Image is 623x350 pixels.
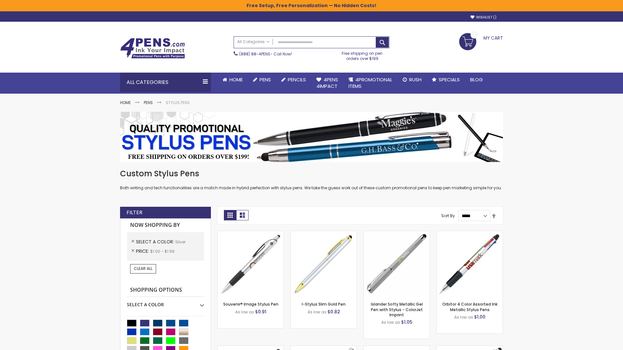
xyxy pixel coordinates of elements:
[291,231,357,297] img: I-Stylus-Slim-Gold-Silver
[470,76,483,83] span: Blog
[397,73,427,87] a: Rush
[441,213,455,218] label: Sort By
[255,309,266,315] span: $0.91
[223,301,278,307] a: Souvenir® Image Stylus Pen
[311,73,343,94] a: 4Pens4impact
[409,76,421,83] span: Rush
[239,51,292,57] span: - Call Now!
[288,76,306,83] span: Pencils
[308,309,326,315] span: As low as
[454,314,473,320] span: As low as
[327,309,340,315] span: $0.82
[217,73,248,87] a: Home
[371,301,423,317] a: Islander Softy Metallic Gel Pen with Stylus - ColorJet Imprint
[120,169,503,191] div: Both writing and tech functionalities are a match made in hybrid perfection with stylus pens. We ...
[136,239,175,245] span: Select A Color
[239,51,270,57] a: (888) 88-4PENS
[381,320,400,325] span: As low as
[291,231,357,236] a: I-Stylus-Slim-Gold-Silver
[364,231,430,236] a: Islander Softy Metallic Gel Pen with Stylus - ColorJet Imprint-Silver
[302,301,346,307] a: I-Stylus Slim Gold Pen
[335,48,390,61] div: Free shipping on pen orders over $199
[120,169,503,179] h1: Custom Stylus Pens
[120,100,131,105] a: Home
[343,73,397,94] a: 4PROMOTIONALITEMS
[130,264,156,273] a: Clear All
[120,73,211,92] div: All Categories
[229,76,243,83] span: Home
[364,231,430,297] img: Islander Softy Metallic Gel Pen with Stylus - ColorJet Imprint-Silver
[437,231,503,297] img: Orbitor 4 Color Assorted Ink Metallic Stylus Pens-Silver
[260,76,271,83] span: Pens
[234,37,273,47] a: All Categories
[127,297,204,308] div: Select A Color
[136,248,150,254] span: Price
[276,73,311,87] a: Pencils
[224,210,236,220] strong: Grid
[316,76,338,89] span: 4Pens 4impact
[127,283,204,297] strong: Shopping Options
[120,38,185,59] img: 4Pens Custom Pens and Promotional Products
[120,112,503,162] img: Stylus Pens
[465,73,488,87] a: Blog
[150,249,175,254] span: $1.00 - $1.99
[235,309,254,315] span: As low as
[218,231,284,236] a: Souvenir® Image Stylus Pen-Silver
[248,73,276,87] a: Pens
[442,301,497,312] a: Orbitor 4 Color Assorted Ink Metallic Stylus Pens
[237,39,270,44] span: All Categories
[127,209,142,216] strong: Filter
[175,239,186,245] span: Silver
[134,266,153,271] span: Clear All
[401,319,412,325] span: $1.05
[127,218,204,232] strong: Now Shopping by
[218,231,284,297] img: Souvenir® Image Stylus Pen-Silver
[144,100,153,105] a: Pens
[474,314,485,320] span: $1.00
[470,15,496,20] a: Wishlist
[427,73,465,87] a: Specials
[348,76,392,89] span: 4PROMOTIONAL ITEMS
[437,231,503,236] a: Orbitor 4 Color Assorted Ink Metallic Stylus Pens-Silver
[166,100,190,105] strong: Stylus Pens
[439,76,460,83] span: Specials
